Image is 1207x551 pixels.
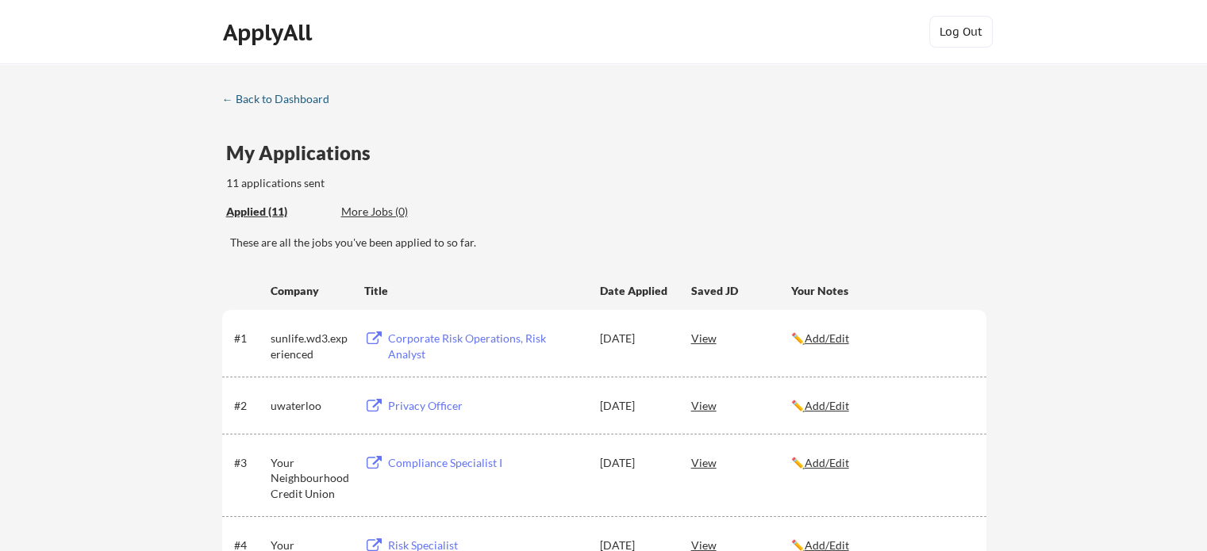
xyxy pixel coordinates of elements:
[791,331,972,346] div: ✏️
[271,283,350,299] div: Company
[271,455,350,502] div: Your Neighbourhood Credit Union
[341,204,458,220] div: These are job applications we think you'd be a good fit for, but couldn't apply you to automatica...
[222,93,341,109] a: ← Back to Dashboard
[223,19,317,46] div: ApplyAll
[226,175,533,191] div: 11 applications sent
[388,331,585,362] div: Corporate Risk Operations, Risk Analyst
[805,331,849,345] u: Add/Edit
[791,455,972,471] div: ✏️
[271,331,350,362] div: sunlife.wd3.experienced
[600,455,670,471] div: [DATE]
[230,235,986,251] div: These are all the jobs you've been applied to so far.
[234,398,265,414] div: #2
[805,399,849,412] u: Add/Edit
[791,398,972,414] div: ✏️
[600,398,670,414] div: [DATE]
[691,391,791,419] div: View
[226,143,383,163] div: My Applications
[388,455,585,471] div: Compliance Specialist I
[805,456,849,469] u: Add/Edit
[226,204,329,220] div: Applied (11)
[791,283,972,299] div: Your Notes
[929,16,993,48] button: Log Out
[271,398,350,414] div: uwaterloo
[691,448,791,476] div: View
[691,323,791,352] div: View
[388,398,585,414] div: Privacy Officer
[226,204,329,220] div: These are all the jobs you've been applied to so far.
[600,331,670,346] div: [DATE]
[691,276,791,304] div: Saved JD
[234,331,265,346] div: #1
[234,455,265,471] div: #3
[364,283,585,299] div: Title
[600,283,670,299] div: Date Applied
[222,94,341,105] div: ← Back to Dashboard
[341,204,458,220] div: More Jobs (0)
